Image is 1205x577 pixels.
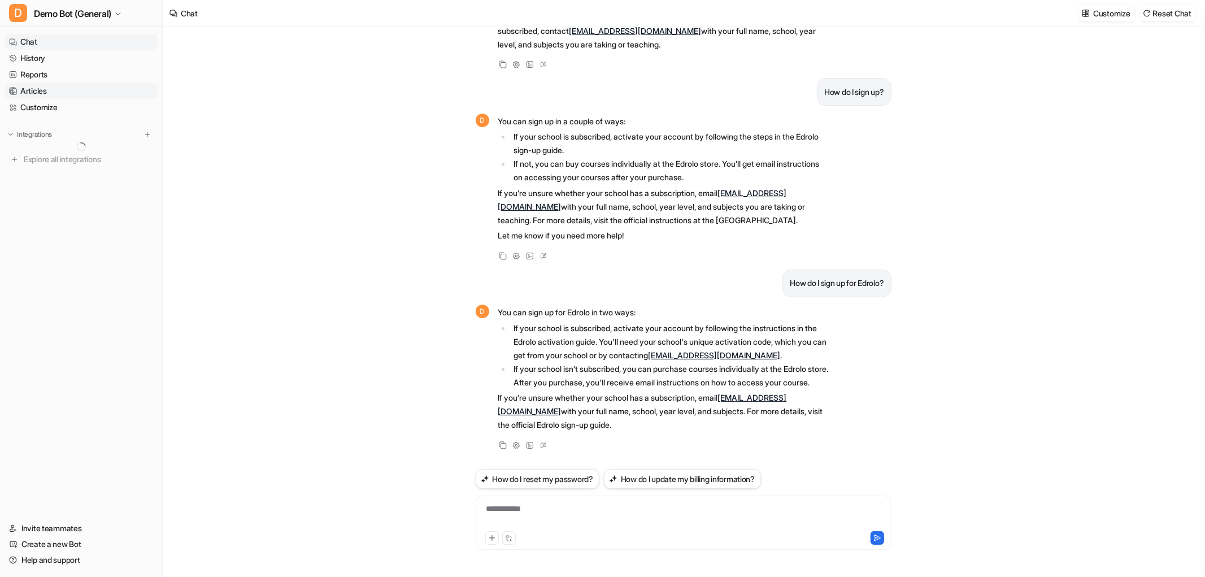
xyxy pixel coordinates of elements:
[5,520,158,536] a: Invite teammates
[790,276,884,290] p: How do I sign up for Edrolo?
[498,391,829,432] p: If you’re unsure whether your school has a subscription, email with your full name, school, year ...
[1143,9,1151,18] img: reset
[34,6,111,21] span: Demo Bot (General)
[5,129,55,140] button: Integrations
[5,83,158,99] a: Articles
[181,7,198,19] div: Chat
[476,305,489,318] span: D
[5,552,158,568] a: Help and support
[1078,5,1134,21] button: Customize
[498,186,829,227] p: If you’re unsure whether your school has a subscription, email with your full name, school, year ...
[511,362,829,389] li: If your school isn’t subscribed, you can purchase courses individually at the Edrolo store. After...
[5,536,158,552] a: Create a new Bot
[648,350,780,360] a: [EMAIL_ADDRESS][DOMAIN_NAME]
[498,188,787,211] a: [EMAIL_ADDRESS][DOMAIN_NAME]
[143,131,151,138] img: menu_add.svg
[24,150,153,168] span: Explore all integrations
[17,130,52,139] p: Integrations
[569,26,702,36] a: [EMAIL_ADDRESS][DOMAIN_NAME]
[5,99,158,115] a: Customize
[476,469,599,489] button: How do I reset my password?
[824,85,884,99] p: How do I sign up?
[5,34,158,50] a: Chat
[511,157,829,184] li: If not, you can buy courses individually at the Edrolo store. You’ll get email instructions on ac...
[511,322,829,362] li: If your school is subscribed, activate your account by following the instructions in the Edrolo a...
[476,114,489,127] span: D
[498,11,829,51] p: For more details, visit the Edrolo sign-up guide. If you’re unsure whether your school is subscri...
[498,306,829,319] p: You can sign up for Edrolo in two ways:
[7,131,15,138] img: expand menu
[498,229,829,242] p: Let me know if you need more help!
[1082,9,1090,18] img: customize
[1093,7,1130,19] p: Customize
[9,4,27,22] span: D
[5,50,158,66] a: History
[1139,5,1196,21] button: Reset Chat
[604,469,761,489] button: How do I update my billing information?
[5,67,158,83] a: Reports
[511,130,829,157] li: If your school is subscribed, activate your account by following the steps in the Edrolo sign-up ...
[5,151,158,167] a: Explore all integrations
[9,154,20,165] img: explore all integrations
[498,115,829,128] p: You can sign up in a couple of ways:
